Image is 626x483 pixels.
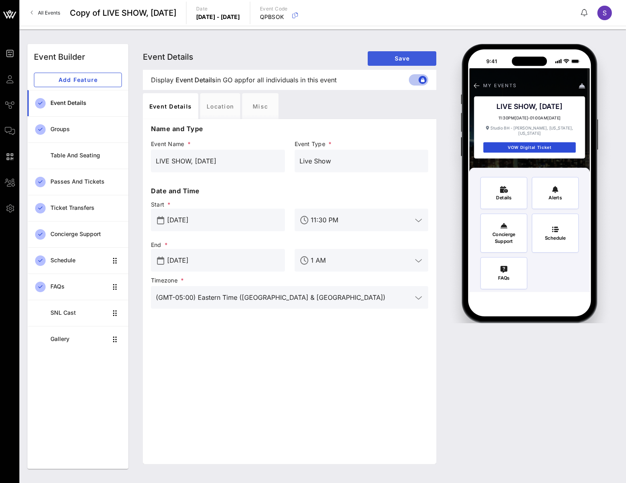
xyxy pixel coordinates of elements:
div: Event Builder [34,51,85,63]
div: Passes and Tickets [50,178,122,185]
div: FAQs [50,283,107,290]
a: Schedule [27,247,128,274]
div: S [597,6,612,20]
p: Event Code [260,5,288,13]
a: Groups [27,116,128,142]
input: Start Time [311,213,412,226]
a: Table and Seating [27,142,128,169]
input: Start Date [167,213,280,226]
a: Ticket Transfers [27,195,128,221]
p: [DATE] - [DATE] [196,13,240,21]
span: Event Details [176,75,216,85]
a: Event Details [27,90,128,116]
div: Concierge Support [50,231,122,238]
div: Ticket Transfers [50,205,122,211]
p: QPBSOK [260,13,288,21]
button: prepend icon [157,216,164,224]
a: Gallery [27,326,128,352]
span: Event Details [143,52,193,62]
span: S [603,9,607,17]
input: End Time [311,254,412,267]
div: Misc [242,93,278,119]
span: Display in GO app [151,75,337,85]
div: Groups [50,126,122,133]
div: SNL Cast [50,309,107,316]
a: Passes and Tickets [27,169,128,195]
div: Event Details [50,100,122,107]
div: Event Details [143,93,198,119]
button: Add Feature [34,73,122,87]
a: Concierge Support [27,221,128,247]
span: Add Feature [41,76,115,83]
p: Name and Type [151,124,428,134]
p: Date [196,5,240,13]
span: All Events [38,10,60,16]
input: Timezone [156,291,412,304]
span: Save [374,55,430,62]
div: Schedule [50,257,107,264]
div: Gallery [50,336,107,343]
a: SNL Cast [27,300,128,326]
input: Event Type [299,155,424,167]
span: for all individuals in this event [246,75,337,85]
span: Start [151,201,285,209]
input: Event Name [156,155,280,167]
span: Event Name [151,140,285,148]
span: Event Type [295,140,429,148]
input: End Date [167,254,280,267]
span: Copy of LIVE SHOW, [DATE] [70,7,176,19]
button: prepend icon [157,257,164,265]
a: All Events [26,6,65,19]
span: End [151,241,285,249]
div: Location [200,93,240,119]
div: Table and Seating [50,152,122,159]
a: FAQs [27,274,128,300]
button: Save [368,51,436,66]
p: Date and Time [151,186,428,196]
span: Timezone [151,276,428,284]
